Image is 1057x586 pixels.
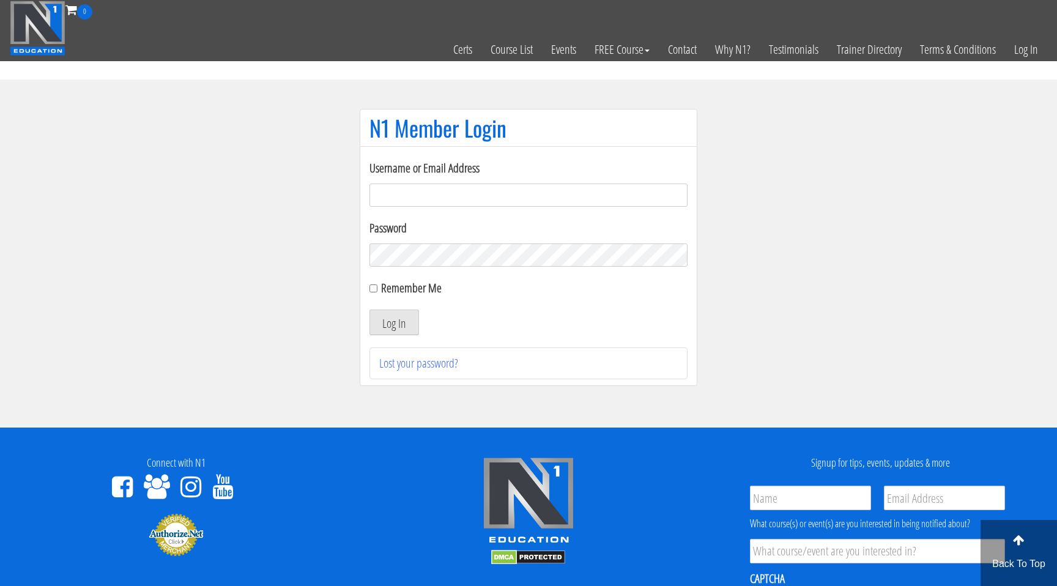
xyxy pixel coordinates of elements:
[750,516,1005,531] div: What course(s) or event(s) are you interested in being notified about?
[750,486,871,510] input: Name
[369,219,688,237] label: Password
[981,557,1057,571] p: Back To Top
[10,1,65,56] img: n1-education
[542,20,585,80] a: Events
[481,20,542,80] a: Course List
[369,310,419,335] button: Log In
[369,116,688,140] h1: N1 Member Login
[149,513,204,557] img: Authorize.Net Merchant - Click to Verify
[911,20,1005,80] a: Terms & Conditions
[750,539,1005,563] input: What course/event are you interested in?
[1005,20,1047,80] a: Log In
[714,457,1048,469] h4: Signup for tips, events, updates & more
[9,457,343,469] h4: Connect with N1
[65,1,92,18] a: 0
[706,20,760,80] a: Why N1?
[444,20,481,80] a: Certs
[760,20,828,80] a: Testimonials
[369,159,688,177] label: Username or Email Address
[585,20,659,80] a: FREE Course
[381,280,442,296] label: Remember Me
[379,355,458,371] a: Lost your password?
[828,20,911,80] a: Trainer Directory
[491,550,565,565] img: DMCA.com Protection Status
[884,486,1005,510] input: Email Address
[483,457,574,547] img: n1-edu-logo
[659,20,706,80] a: Contact
[77,4,92,20] span: 0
